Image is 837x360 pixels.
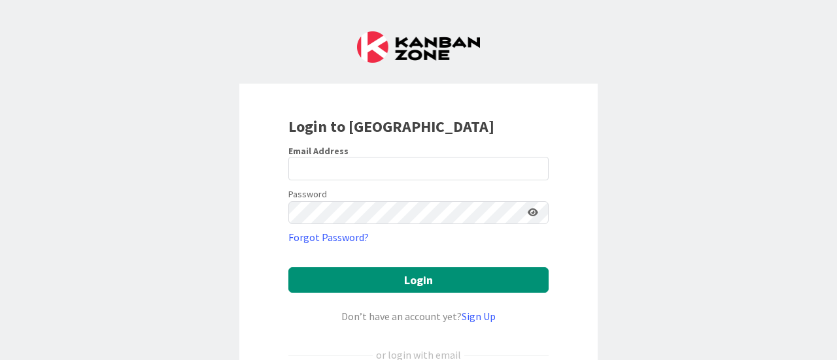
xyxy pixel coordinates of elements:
[288,308,549,324] div: Don’t have an account yet?
[357,31,480,63] img: Kanban Zone
[288,145,349,157] label: Email Address
[288,267,549,293] button: Login
[462,310,496,323] a: Sign Up
[288,188,327,201] label: Password
[288,116,494,137] b: Login to [GEOGRAPHIC_DATA]
[288,229,369,245] a: Forgot Password?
